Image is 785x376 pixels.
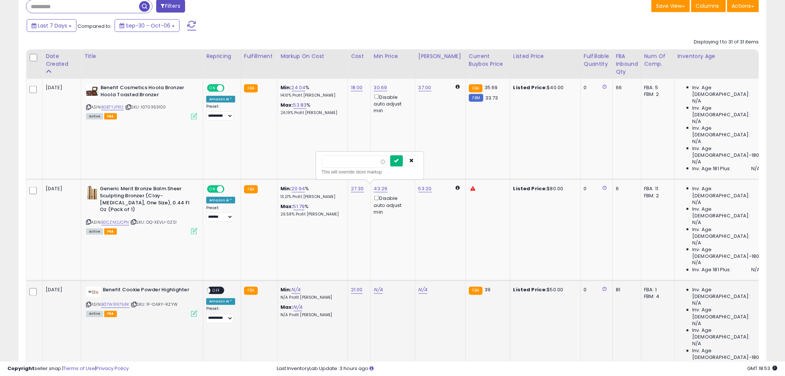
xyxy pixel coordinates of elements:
b: Min: [280,84,292,91]
p: N/A Profit [PERSON_NAME] [280,295,342,301]
div: Amazon AI * [206,197,235,204]
span: Inv. Age [DEMOGRAPHIC_DATA]: [693,84,761,98]
div: 0 [584,185,607,192]
th: The percentage added to the cost of goods (COGS) that forms the calculator for Min & Max prices. [277,49,348,79]
a: Terms of Use [63,365,95,372]
div: Min Price [374,52,412,60]
div: Inventory Age [678,52,763,60]
span: N/A [752,165,761,172]
span: Inv. Age [DEMOGRAPHIC_DATA]-180: [693,348,761,361]
a: 51.79 [293,203,305,210]
span: N/A [693,321,702,327]
div: Fulfillable Quantity [584,52,610,68]
b: Min: [280,286,292,294]
span: Inv. Age 181 Plus: [693,267,732,273]
a: N/A [292,286,300,294]
span: Sep-30 - Oct-06 [126,22,170,29]
div: $80.00 [513,185,575,192]
div: FBA: 5 [644,84,669,91]
strong: Copyright [7,365,35,372]
b: Generic Merit Bronze Balm Sheer Sculpting Bronzer (Clay- [MEDICAL_DATA], One Size), 0.44 Fl Oz (P... [100,185,190,215]
div: 81 [616,287,635,294]
a: 18.00 [351,84,363,91]
span: Inv. Age 181 Plus: [693,165,732,172]
div: Preset: [206,205,235,222]
span: N/A [752,267,761,273]
span: OFF [223,85,235,91]
div: FBM: 2 [644,91,669,98]
span: ON [208,186,217,192]
div: 0 [584,287,607,294]
b: Listed Price: [513,286,547,294]
div: Displaying 1 to 31 of 31 items [694,39,759,46]
a: Privacy Policy [96,365,129,372]
a: 53.20 [418,185,432,192]
div: [DATE] [46,84,75,91]
span: Inv. Age [DEMOGRAPHIC_DATA]: [693,307,761,320]
div: 0 [584,84,607,91]
div: Amazon AI * [206,298,235,305]
span: Inv. Age [DEMOGRAPHIC_DATA]: [693,125,761,138]
p: 13.21% Profit [PERSON_NAME] [280,194,342,200]
div: ASIN: [86,84,197,119]
div: Title [84,52,200,60]
span: Last 7 Days [38,22,67,29]
div: Last InventoryLab Update: 3 hours ago. [277,365,778,372]
img: 41jR4SmWazL._SL40_.jpg [86,185,98,200]
img: 31qFriohXqL._SL40_.jpg [86,84,99,99]
div: seller snap | | [7,365,129,372]
span: FBA [104,228,117,235]
div: $50.00 [513,287,575,294]
div: Cost [351,52,368,60]
span: Inv. Age [DEMOGRAPHIC_DATA]-180: [693,145,761,159]
div: Disable auto adjust min [374,194,410,215]
span: N/A [693,138,702,145]
span: All listings currently available for purchase on Amazon [86,311,103,317]
small: FBA [244,287,258,295]
b: Listed Price: [513,84,547,91]
div: [DATE] [46,287,75,294]
div: % [280,203,342,217]
span: | SKU: 1070363100 [125,104,166,110]
span: | SKU: OQ-XEVU-0ZS1 [130,219,177,225]
span: All listings currently available for purchase on Amazon [86,228,103,235]
a: 24.04 [292,84,306,91]
div: $40.00 [513,84,575,91]
span: N/A [693,341,702,347]
b: Benefit Cosmetics Hoola Bronzer Hoola Toasted Bronzer [101,84,191,100]
a: N/A [293,304,302,311]
small: FBA [244,84,258,93]
a: 43.29 [374,185,388,192]
span: N/A [693,240,702,246]
b: Max: [280,304,293,311]
button: Sep-30 - Oct-06 [115,19,180,32]
p: 14.10% Profit [PERSON_NAME] [280,93,342,98]
span: ON [208,85,217,91]
a: B0BTYJPX12 [101,104,124,110]
div: Current Buybox Price [469,52,507,68]
div: 6 [616,185,635,192]
div: FBA: 1 [644,287,669,294]
div: Amazon AI * [206,96,235,103]
span: Inv. Age [DEMOGRAPHIC_DATA]: [693,185,761,199]
span: Inv. Age [DEMOGRAPHIC_DATA]: [693,105,761,118]
small: FBA [469,287,483,295]
div: This will override store markup [322,168,418,176]
button: Last 7 Days [27,19,76,32]
img: 31VgxpPseOL._SL40_.jpg [86,287,101,298]
i: Calculated using Dynamic Max Price. [456,84,460,89]
span: N/A [693,98,702,104]
div: [PERSON_NAME] [418,52,463,60]
span: FBA [104,311,117,317]
div: FBM: 2 [644,192,669,199]
div: Listed Price [513,52,578,60]
a: B07W89758K [101,302,129,308]
span: N/A [693,260,702,266]
div: % [280,84,342,98]
span: All listings currently available for purchase on Amazon [86,113,103,120]
span: Compared to: [78,23,112,30]
small: FBA [244,185,258,194]
b: Max: [280,101,293,108]
span: Inv. Age [DEMOGRAPHIC_DATA]: [693,226,761,240]
div: Num of Comp. [644,52,671,68]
